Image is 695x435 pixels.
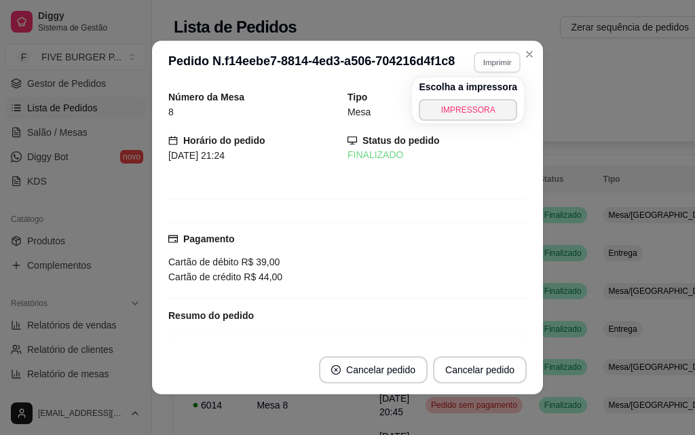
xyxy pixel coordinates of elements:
strong: Número da Mesa [168,92,244,102]
strong: Status do pedido [362,135,440,146]
span: 8 [168,107,174,117]
span: credit-card [168,234,178,244]
button: Imprimir [474,52,521,73]
span: R$ 39,00 [239,257,280,267]
div: FIVE ITALIAN [174,338,482,354]
span: calendar [168,136,178,145]
h4: Escolha a impressora [419,80,517,94]
button: IMPRESSORA [419,99,517,121]
span: Cartão de débito [168,257,239,267]
strong: Horário do pedido [183,135,265,146]
span: close-circle [331,365,341,375]
button: Close [519,43,540,65]
span: Mesa [347,107,371,117]
button: close-circleCancelar pedido [319,356,428,383]
span: desktop [347,136,357,145]
strong: Pagamento [183,233,234,244]
span: [DATE] 21:24 [168,150,225,161]
h3: Pedido N. f14eebe7-8814-4ed3-a506-704216d4f1c8 [168,52,455,73]
span: Cartão de crédito [168,271,241,282]
button: Cancelar pedido [433,356,527,383]
strong: Resumo do pedido [168,310,254,321]
strong: Tipo [347,92,367,102]
div: FINALIZADO [347,148,527,162]
span: R$ 44,00 [241,271,282,282]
